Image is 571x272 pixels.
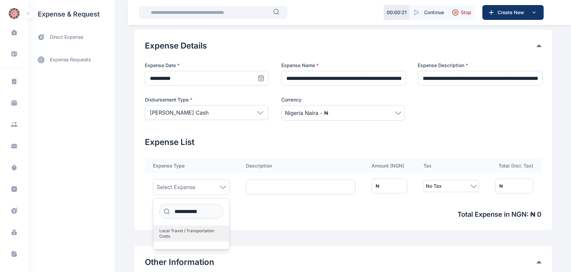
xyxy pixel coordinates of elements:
span: Create New [495,9,530,16]
button: Expense Details [145,40,537,51]
a: direct expense [28,28,115,46]
span: No Tax [426,182,442,190]
label: Expense Date [145,62,268,69]
span: Local Travel / Transportation Costs [159,228,218,239]
div: Other Information [145,257,541,268]
button: Continue [409,5,448,20]
label: Disbursement Type [145,96,268,103]
button: Other Information [145,257,537,268]
span: Currency [281,96,302,103]
span: Select Expense [157,183,195,191]
div: Expense Details [145,40,541,51]
label: Expense Description [418,62,541,69]
p: [PERSON_NAME] Cash [150,109,209,117]
span: Total Expense in NGN : ₦ 0 [145,210,541,219]
button: Stop [448,5,475,20]
span: Continue [424,9,444,16]
th: Expense Type [145,158,238,173]
th: Total (Incl. Tax) [487,158,541,173]
a: expense requests [28,52,115,68]
th: Tax [415,158,487,173]
span: direct expense [50,34,83,41]
span: Stop [461,9,471,16]
span: Nigeria Naira - ₦ [285,109,328,117]
th: Amount ( NGN ) [363,158,415,173]
th: Description [238,158,363,173]
p: 00 : 00 : 21 [387,9,407,16]
label: Expense Name [281,62,405,69]
div: expense requests [28,46,115,68]
div: ₦ [376,183,379,189]
h2: Expense List [145,137,541,148]
div: ₦ [499,183,503,189]
button: Create New [482,5,544,20]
